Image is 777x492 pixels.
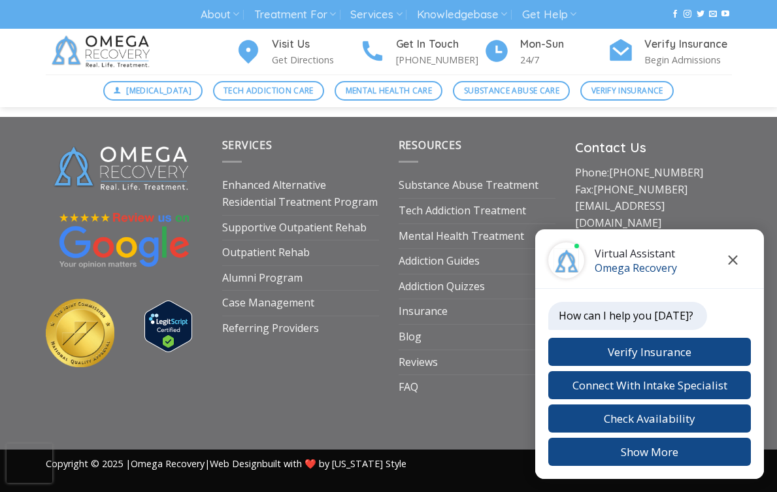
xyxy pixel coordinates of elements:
a: Tech Addiction Treatment [399,199,526,223]
a: Substance Abuse Treatment [399,173,538,198]
a: Addiction Guides [399,249,480,274]
a: Case Management [222,291,314,316]
a: Mental Health Care [335,81,442,101]
span: [MEDICAL_DATA] [126,84,191,97]
a: FAQ [399,375,418,400]
img: Omega Recovery [46,29,160,74]
a: Services [350,3,402,27]
p: Phone: Fax: [575,165,732,231]
a: [EMAIL_ADDRESS][DOMAIN_NAME] [575,199,665,230]
a: Alumni Program [222,266,303,291]
a: Follow on Instagram [684,10,691,19]
a: Addiction Quizzes [399,274,485,299]
h4: Verify Insurance [644,36,732,53]
a: Verify LegitScript Approval for www.omegarecovery.org [144,318,192,333]
h4: Get In Touch [396,36,484,53]
a: Visit Us Get Directions [235,36,359,68]
iframe: reCAPTCHA [7,444,52,483]
img: Verify Approval for www.omegarecovery.org [144,301,192,352]
a: Verify Insurance Begin Admissions [608,36,732,68]
p: 24/7 [520,52,608,67]
p: Begin Admissions [644,52,732,67]
a: Knowledgebase [417,3,507,27]
a: Follow on Twitter [697,10,704,19]
a: Treatment For [254,3,336,27]
a: Mental Health Treatment [399,224,524,249]
h4: Visit Us [272,36,359,53]
a: Blog [399,325,422,350]
strong: Contact Us [575,139,646,156]
span: Substance Abuse Care [464,84,559,97]
a: Outpatient Rehab [222,240,310,265]
span: Tech Addiction Care [223,84,314,97]
span: Services [222,138,273,152]
a: Get Help [522,3,576,27]
a: Referring Providers [222,316,319,341]
span: Resources [399,138,462,152]
a: [PHONE_NUMBER] [593,182,687,197]
span: Copyright © 2025 | | built with ❤️ by [US_STATE] Style [46,457,406,470]
a: [PHONE_NUMBER] [609,165,703,180]
a: Omega Recovery [131,457,205,470]
a: About [201,3,239,27]
a: Substance Abuse Care [453,81,570,101]
a: Insurance [399,299,448,324]
a: Follow on YouTube [721,10,729,19]
p: Get Directions [272,52,359,67]
a: Reviews [399,350,438,375]
a: Supportive Outpatient Rehab [222,216,367,240]
a: Get In Touch [PHONE_NUMBER] [359,36,484,68]
a: Follow on Facebook [671,10,679,19]
span: Mental Health Care [346,84,432,97]
a: Tech Addiction Care [213,81,325,101]
h4: Mon-Sun [520,36,608,53]
a: [MEDICAL_DATA] [103,81,203,101]
a: Verify Insurance [580,81,674,101]
a: Send us an email [709,10,717,19]
a: Web Design [210,457,262,470]
span: Verify Insurance [591,84,663,97]
p: [PHONE_NUMBER] [396,52,484,67]
a: Enhanced Alternative Residential Treatment Program [222,173,379,214]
